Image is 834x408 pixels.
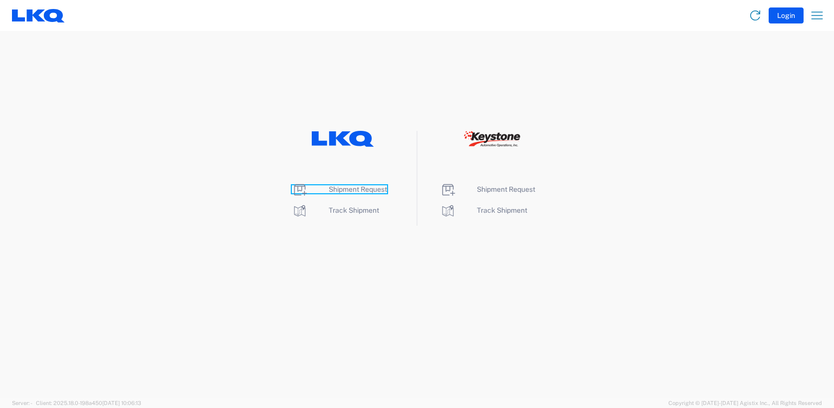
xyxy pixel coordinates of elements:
[769,7,804,23] button: Login
[12,400,31,406] span: Server: -
[102,400,141,406] span: [DATE] 10:06:13
[477,206,527,214] span: Track Shipment
[329,185,387,193] span: Shipment Request
[440,185,535,193] a: Shipment Request
[477,185,535,193] span: Shipment Request
[292,206,379,214] a: Track Shipment
[36,400,141,406] span: Client: 2025.18.0-198a450
[292,185,387,193] a: Shipment Request
[668,399,822,408] span: Copyright © [DATE]-[DATE] Agistix Inc., All Rights Reserved
[329,206,379,214] span: Track Shipment
[440,206,527,214] a: Track Shipment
